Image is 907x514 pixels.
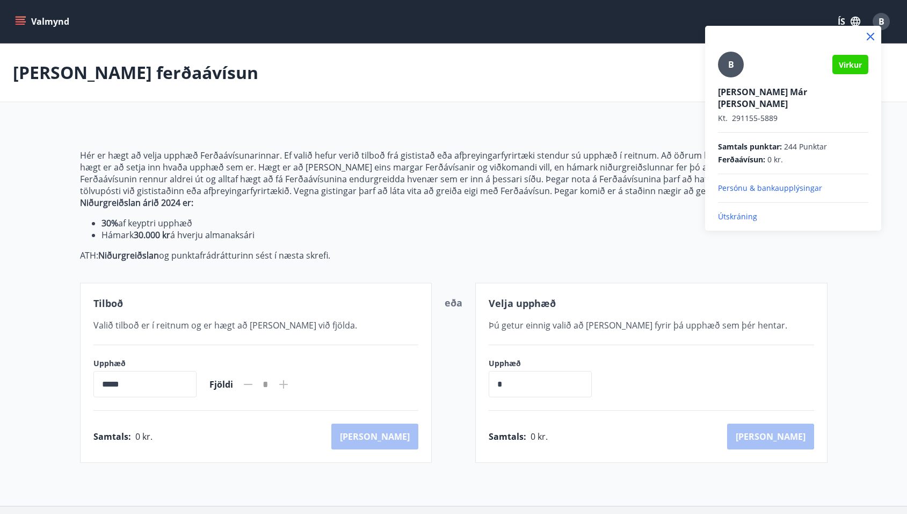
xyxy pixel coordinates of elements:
[718,141,782,152] span: Samtals punktar :
[718,183,868,194] p: Persónu & bankaupplýsingar
[784,141,827,152] span: 244 Punktar
[767,154,783,165] span: 0 kr.
[718,113,868,124] p: 291155-5889
[718,113,728,123] span: Kt.
[718,211,868,222] p: Útskráning
[718,86,868,110] p: [PERSON_NAME] Már [PERSON_NAME]
[718,154,765,165] span: Ferðaávísun :
[728,59,734,70] span: B
[839,60,862,70] span: Virkur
